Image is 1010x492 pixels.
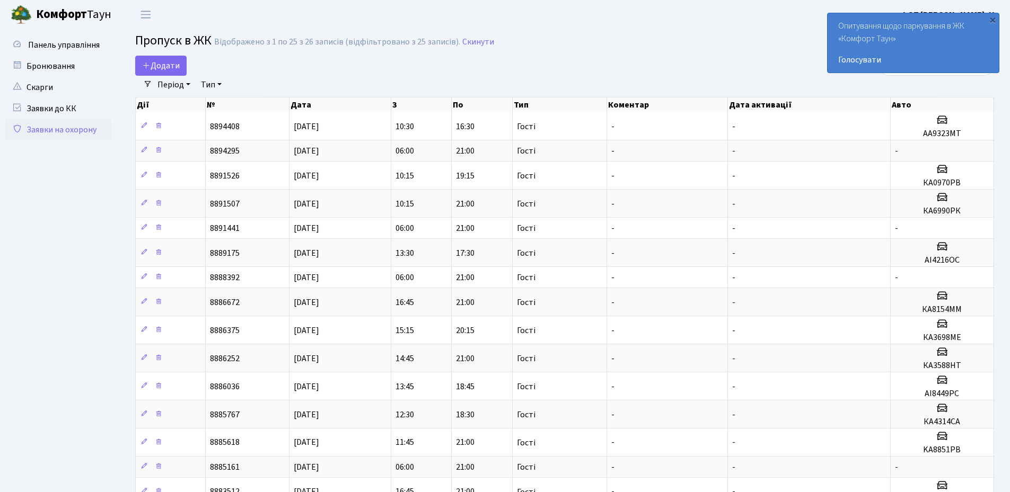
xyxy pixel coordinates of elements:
[838,53,988,66] a: Голосувати
[210,198,240,210] span: 8891507
[133,6,159,23] button: Переключити навігацію
[210,222,240,234] span: 8891441
[396,121,414,132] span: 10:30
[732,297,735,308] span: -
[895,272,898,283] span: -
[142,60,180,71] span: Додати
[891,97,994,112] th: Авто
[294,170,319,182] span: [DATE]
[732,325,735,336] span: -
[611,297,614,308] span: -
[214,37,460,47] div: Відображено з 1 по 25 з 26 записів (відфільтровано з 25 записів).
[294,121,319,132] span: [DATE]
[456,437,475,449] span: 21:00
[456,297,475,308] span: 21:00
[210,325,240,336] span: 8886375
[396,198,414,210] span: 10:15
[728,97,891,112] th: Дата активації
[611,461,614,473] span: -
[611,409,614,421] span: -
[895,178,989,188] h5: КА0970РВ
[456,222,475,234] span: 21:00
[895,445,989,455] h5: KA8851PB
[210,409,240,421] span: 8885767
[456,145,475,157] span: 21:00
[456,247,475,259] span: 17:30
[396,381,414,392] span: 13:45
[611,272,614,283] span: -
[210,381,240,392] span: 8886036
[153,76,195,94] a: Період
[210,461,240,473] span: 8885161
[611,437,614,449] span: -
[294,247,319,259] span: [DATE]
[517,382,535,391] span: Гості
[611,145,614,157] span: -
[517,463,535,471] span: Гості
[895,417,989,427] h5: КА4314СА
[289,97,391,112] th: Дата
[895,361,989,371] h5: КА3588НТ
[517,249,535,257] span: Гості
[732,247,735,259] span: -
[396,247,414,259] span: 13:30
[210,145,240,157] span: 8894295
[294,198,319,210] span: [DATE]
[895,129,989,139] h5: АА9323МТ
[732,461,735,473] span: -
[895,389,989,399] h5: АІ8449РС
[456,170,475,182] span: 19:15
[611,353,614,364] span: -
[135,31,212,50] span: Пропуск в ЖК
[5,56,111,77] a: Бронювання
[895,461,898,473] span: -
[732,272,735,283] span: -
[11,4,32,25] img: logo.png
[517,273,535,282] span: Гості
[895,206,989,216] h5: КА6990РК
[294,353,319,364] span: [DATE]
[517,354,535,363] span: Гості
[135,56,187,76] a: Додати
[210,170,240,182] span: 8891526
[294,272,319,283] span: [DATE]
[294,325,319,336] span: [DATE]
[732,381,735,392] span: -
[895,305,989,315] h5: КА8154ММ
[294,145,319,157] span: [DATE]
[828,13,999,73] div: Опитування щодо паркування в ЖК «Комфорт Таун»
[452,97,512,112] th: По
[396,353,414,364] span: 14:45
[456,409,475,421] span: 18:30
[136,97,206,112] th: Дії
[517,172,535,180] span: Гості
[396,461,414,473] span: 06:00
[895,222,898,234] span: -
[396,409,414,421] span: 12:30
[210,247,240,259] span: 8889175
[294,437,319,449] span: [DATE]
[5,77,111,98] a: Скарги
[513,97,607,112] th: Тип
[611,381,614,392] span: -
[5,98,111,119] a: Заявки до КК
[517,122,535,131] span: Гості
[611,198,614,210] span: -
[456,381,475,392] span: 18:45
[607,97,728,112] th: Коментар
[462,37,494,47] a: Скинути
[611,170,614,182] span: -
[396,297,414,308] span: 16:45
[732,145,735,157] span: -
[294,297,319,308] span: [DATE]
[732,170,735,182] span: -
[895,145,898,157] span: -
[5,34,111,56] a: Панель управління
[456,121,475,132] span: 16:30
[732,409,735,421] span: -
[895,255,989,265] h5: АІ4216ОС
[456,325,475,336] span: 20:15
[517,200,535,208] span: Гості
[210,297,240,308] span: 8886672
[197,76,226,94] a: Тип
